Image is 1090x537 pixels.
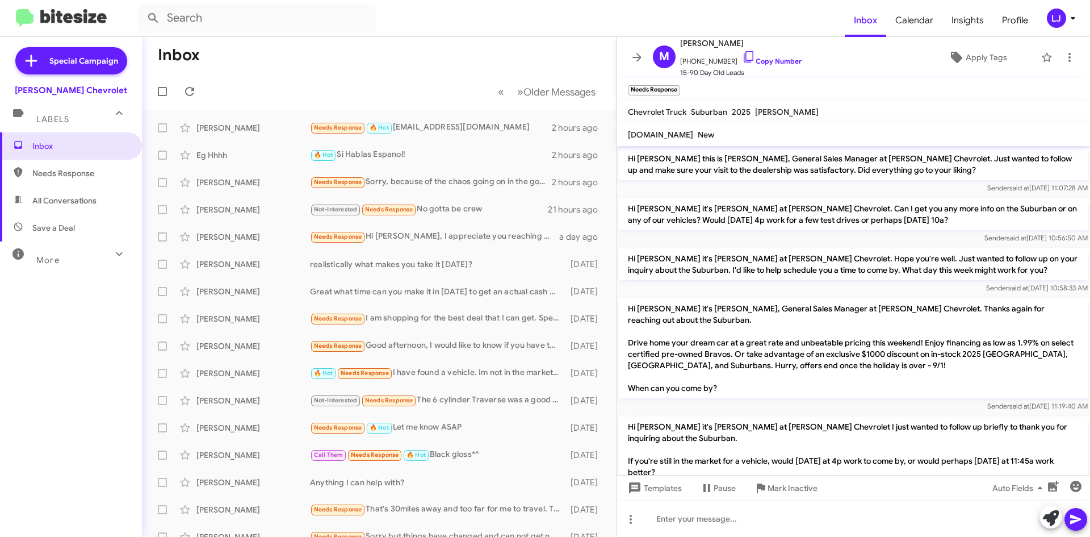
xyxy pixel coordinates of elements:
div: a day ago [559,231,607,243]
span: Older Messages [523,86,596,98]
div: [DATE] [565,504,607,515]
span: Needs Response [32,168,129,179]
h1: Inbox [158,46,200,64]
span: 🔥 Hot [314,151,333,159]
div: Eg Hhhh [196,149,310,161]
div: Let me know ASAP [310,421,565,434]
div: [PERSON_NAME] [196,122,310,134]
span: « [498,85,504,99]
div: Hi [PERSON_NAME], I appreciate you reaching out but we owe 40k on my Ford and it's worth at best ... [310,230,559,243]
span: Needs Response [341,369,389,377]
span: said at [1009,402,1029,410]
div: 2 hours ago [552,177,607,188]
a: Inbox [845,4,886,37]
div: I am shopping for the best deal that I can get. Specifically looking for 0% interest on end of ye... [310,312,565,325]
button: Auto Fields [983,478,1056,498]
button: Next [510,80,602,103]
a: Calendar [886,4,942,37]
span: Suburban [691,107,727,117]
span: [PERSON_NAME] [755,107,819,117]
div: That's 30miles away and too far for me to travel. Thank you for reaching out. [310,503,565,516]
span: Needs Response [314,424,362,431]
div: [PERSON_NAME] [196,395,310,406]
div: [DATE] [565,340,607,352]
span: Mark Inactive [768,478,817,498]
div: [PERSON_NAME] [196,477,310,488]
a: Special Campaign [15,47,127,74]
a: Profile [993,4,1037,37]
div: Anything I can help with? [310,477,565,488]
span: M [659,48,669,66]
input: Search [137,5,376,32]
div: [DATE] [565,449,607,461]
span: [PHONE_NUMBER] [680,50,802,67]
div: [PERSON_NAME] [196,422,310,434]
nav: Page navigation example [492,80,602,103]
div: Great what time can you make it in [DATE] to get an actual cash value for your vehicle? [310,286,565,297]
span: Sender [DATE] 10:58:33 AM [986,284,1088,292]
div: [DATE] [565,286,607,297]
span: More [36,255,60,265]
p: Hi [PERSON_NAME] it's [PERSON_NAME], General Sales Manager at [PERSON_NAME] Chevrolet. Thanks aga... [619,298,1088,398]
button: Mark Inactive [745,478,827,498]
small: Needs Response [628,85,680,95]
a: Insights [942,4,993,37]
span: Special Campaign [49,55,118,66]
span: Needs Response [314,233,362,240]
span: 15-90 Day Old Leads [680,67,802,78]
div: No gotta be crew [310,203,548,216]
div: [DATE] [565,368,607,379]
div: realistically what makes you take it [DATE]? [310,259,565,270]
span: Needs Response [351,451,399,459]
div: 2 hours ago [552,122,607,134]
span: said at [1008,284,1028,292]
span: Needs Response [365,397,413,404]
div: 2 hours ago [552,149,607,161]
span: Call Them [314,451,343,459]
div: [PERSON_NAME] [196,504,310,515]
div: Sorry, because of the chaos going on in the government, I have to put a pause on my interest for ... [310,176,552,189]
div: [PERSON_NAME] [196,177,310,188]
span: [PERSON_NAME] [680,36,802,50]
span: said at [1007,234,1026,242]
span: Auto Fields [992,478,1047,498]
div: [DATE] [565,422,607,434]
span: Chevrolet Truck [628,107,686,117]
button: Apply Tags [919,47,1035,68]
span: [DOMAIN_NAME] [628,130,693,140]
div: I have found a vehicle. Im not in the market anymore [310,367,565,380]
div: Good afternoon, I would like to know if you have the Cadillac, and when I can go to check if I ca... [310,339,565,352]
div: [PERSON_NAME] Chevrolet [15,85,127,96]
div: [DATE] [565,313,607,324]
span: Inbox [32,140,129,152]
div: [PERSON_NAME] [196,368,310,379]
span: 🔥 Hot [370,424,389,431]
div: [DATE] [565,259,607,270]
span: Needs Response [314,178,362,186]
span: Not-Interested [314,397,358,404]
div: The 6 cylinder Traverse was a good vehicle with nice power and a smooth, quiet ride. The new trav... [310,394,565,407]
span: Pause [714,478,736,498]
p: Hi [PERSON_NAME] it's [PERSON_NAME] at [PERSON_NAME] Chevrolet. Hope you're well. Just wanted to ... [619,248,1088,280]
button: LJ [1037,9,1078,28]
button: Templates [617,478,691,498]
div: Black gloss*^ [310,448,565,461]
div: [PERSON_NAME] [196,313,310,324]
span: Apply Tags [966,47,1007,68]
span: 2025 [732,107,751,117]
span: 🔥 Hot [314,369,333,377]
p: Hi [PERSON_NAME] this is [PERSON_NAME], General Sales Manager at [PERSON_NAME] Chevrolet. Just wa... [619,148,1088,180]
a: Copy Number [742,57,802,65]
span: » [517,85,523,99]
span: All Conversations [32,195,97,206]
div: [PERSON_NAME] [196,231,310,243]
span: 🔥 Hot [406,451,426,459]
span: 🔥 Hot [370,124,389,131]
div: [PERSON_NAME] [196,286,310,297]
span: Templates [626,478,682,498]
div: [PERSON_NAME] [196,204,310,215]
